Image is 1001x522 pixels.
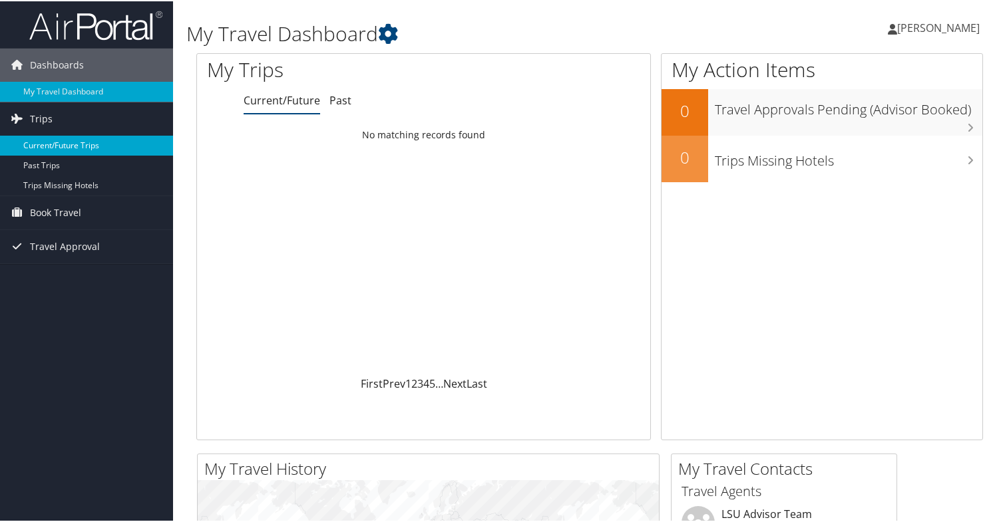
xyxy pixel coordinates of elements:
[423,375,429,390] a: 4
[435,375,443,390] span: …
[411,375,417,390] a: 2
[662,98,708,121] h2: 0
[329,92,351,106] a: Past
[715,144,982,169] h3: Trips Missing Hotels
[662,134,982,181] a: 0Trips Missing Hotels
[662,145,708,168] h2: 0
[417,375,423,390] a: 3
[715,92,982,118] h3: Travel Approvals Pending (Advisor Booked)
[383,375,405,390] a: Prev
[186,19,724,47] h1: My Travel Dashboard
[467,375,487,390] a: Last
[30,47,84,80] span: Dashboards
[678,456,897,479] h2: My Travel Contacts
[197,122,650,146] td: No matching records found
[682,481,887,499] h3: Travel Agents
[30,229,100,262] span: Travel Approval
[30,101,53,134] span: Trips
[897,19,980,34] span: [PERSON_NAME]
[244,92,320,106] a: Current/Future
[888,7,993,47] a: [PERSON_NAME]
[405,375,411,390] a: 1
[429,375,435,390] a: 5
[361,375,383,390] a: First
[207,55,451,82] h1: My Trips
[662,55,982,82] h1: My Action Items
[29,9,162,40] img: airportal-logo.png
[443,375,467,390] a: Next
[662,88,982,134] a: 0Travel Approvals Pending (Advisor Booked)
[204,456,659,479] h2: My Travel History
[30,195,81,228] span: Book Travel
